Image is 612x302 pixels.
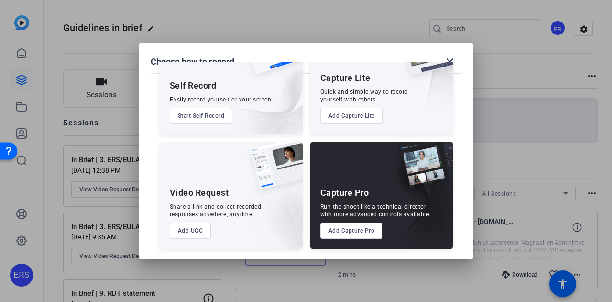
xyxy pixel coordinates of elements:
mat-icon: close [444,56,456,67]
img: ugc-content.png [243,142,303,200]
img: embarkstudio-ugc-content.png [247,171,303,249]
div: Video Request [170,187,229,199]
button: Start Self Record [170,108,233,124]
img: embarkstudio-capture-lite.png [368,27,453,123]
div: Share a link and collect recorded responses anywhere, anytime. [170,203,262,218]
div: Capture Lite [320,72,371,84]
img: capture-pro.png [390,142,453,200]
div: Self Record [170,80,217,91]
div: Easily record yourself or your screen. [170,96,273,103]
button: Add Capture Lite [320,108,383,124]
h1: Choose how to record [151,56,234,67]
div: Capture Pro [320,187,369,199]
div: Run the shoot like a technical director, with more advanced controls available. [320,203,431,218]
button: Add UGC [170,223,211,239]
div: Quick and simple way to record yourself with others. [320,88,408,103]
img: embarkstudio-self-record.png [219,47,303,134]
img: embarkstudio-capture-pro.png [382,154,453,249]
button: Add Capture Pro [320,223,383,239]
